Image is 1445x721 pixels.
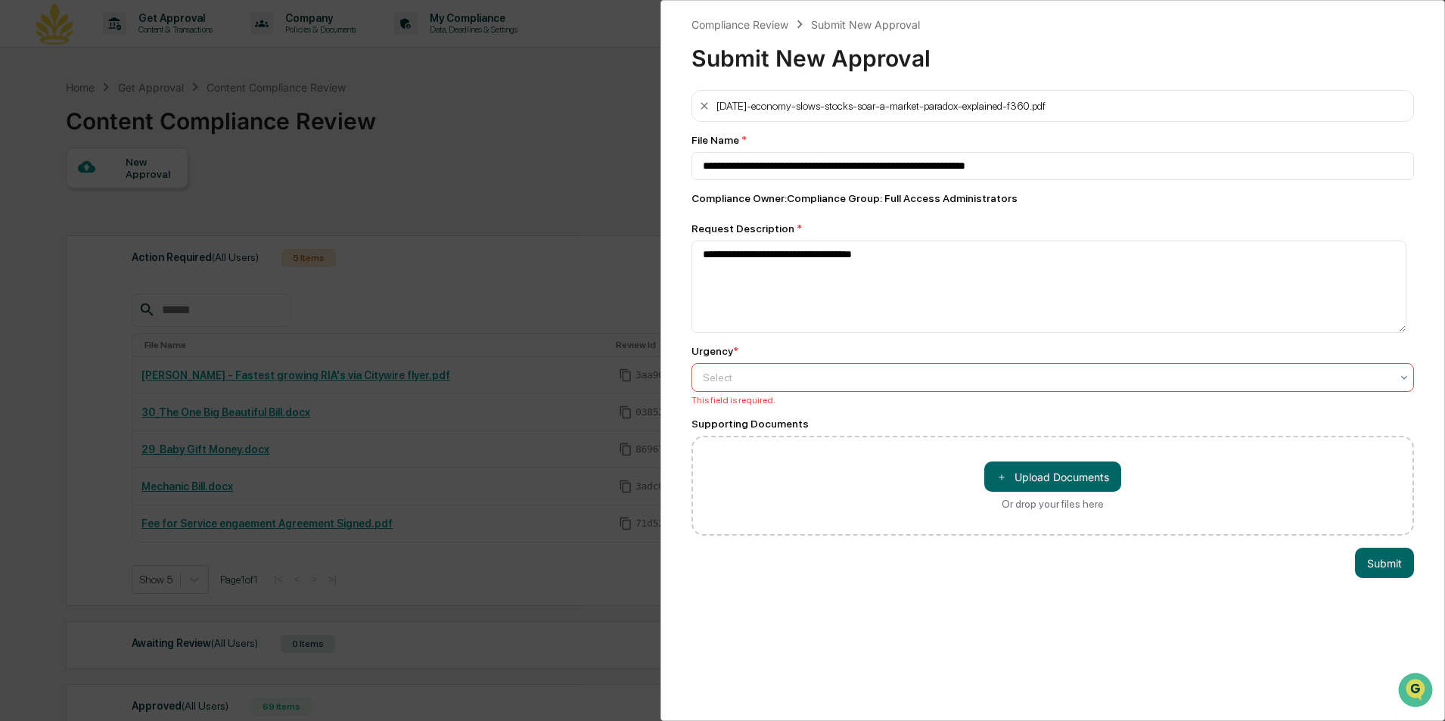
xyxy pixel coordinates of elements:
span: ＋ [996,470,1007,484]
div: [DATE]-economy-slows-stocks-soar-a-market-paradox-explained-f360.pdf [716,100,1046,112]
div: Supporting Documents [691,418,1414,430]
div: 🗄️ [110,192,122,204]
iframe: Open customer support [1397,671,1437,712]
a: 🔎Data Lookup [9,213,101,241]
div: Submit New Approval [691,33,1414,72]
div: 🔎 [15,221,27,233]
div: This field is required. [691,395,1414,406]
span: Preclearance [30,191,98,206]
div: Start new chat [51,116,248,131]
span: Pylon [151,256,183,268]
a: 🗄️Attestations [104,185,194,212]
button: Start new chat [257,120,275,138]
div: Submit New Approval [811,18,920,31]
div: Compliance Owner : Compliance Group: Full Access Administrators [691,192,1414,204]
button: Submit [1355,548,1414,578]
div: Urgency [691,345,738,357]
div: Or drop your files here [1002,498,1104,510]
a: Powered byPylon [107,256,183,268]
div: 🖐️ [15,192,27,204]
div: File Name [691,134,1414,146]
p: How can we help? [15,32,275,56]
a: 🖐️Preclearance [9,185,104,212]
div: We're available if you need us! [51,131,191,143]
img: 1746055101610-c473b297-6a78-478c-a979-82029cc54cd1 [15,116,42,143]
span: Attestations [125,191,188,206]
input: Clear [39,69,250,85]
div: Compliance Review [691,18,788,31]
div: Request Description [691,222,1414,235]
button: Or drop your files here [984,462,1121,492]
span: Data Lookup [30,219,95,235]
